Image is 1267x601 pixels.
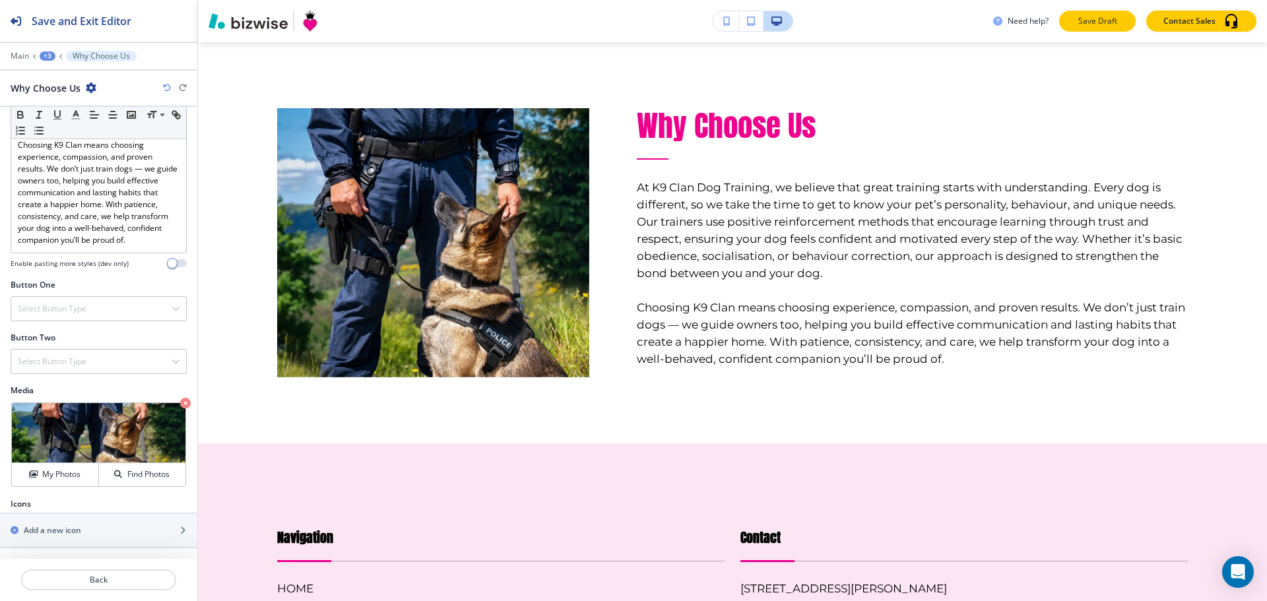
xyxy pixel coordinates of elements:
h4: My Photos [42,468,81,480]
span: Choosing K9 Clan means choosing experience, compassion, and proven results. We don’t just train d... [18,139,179,245]
button: Main [11,51,29,61]
p: Back [22,574,175,586]
button: My Photos [12,463,99,486]
h6: HOME [277,580,725,597]
h2: Why Choose Us [11,81,81,95]
h2: Media [11,385,187,396]
h2: Add a new icon [24,524,81,536]
p: Why Choose Us [73,51,130,61]
p: Save Draft [1076,15,1119,27]
h2: Button One [11,279,55,291]
strong: Navigation [277,527,333,548]
p: Contact Sales [1163,15,1216,27]
button: Save Draft [1059,11,1136,32]
h4: Select Button Type [18,356,86,367]
strong: Contact [740,527,781,548]
span: Why Choose Us [637,103,816,148]
img: Your Logo [300,11,321,32]
a: [STREET_ADDRESS][PERSON_NAME] [740,580,947,597]
img: Bizwise Logo [209,13,288,29]
button: Contact Sales [1146,11,1256,32]
h2: Icons [11,498,31,510]
h4: Select Button Type [18,303,86,315]
h2: Save and Exit Editor [32,13,131,29]
button: Why Choose Us [66,51,137,61]
h4: Enable pasting more styles (dev only) [11,259,129,269]
button: Back [21,569,176,590]
span: Choosing K9 Clan means choosing experience, compassion, and proven results. We don’t just train d... [637,301,1188,365]
div: Open Intercom Messenger [1222,556,1254,588]
h3: Need help? [1008,15,1049,27]
span: At K9 Clan Dog Training, we believe that great training starts with understanding. Every dog is d... [637,181,1185,280]
div: My PhotosFind Photos [11,402,187,488]
img: 80d155365459b4bd3a91e404e5496b5a.webp [277,108,589,377]
button: Find Photos [99,463,185,486]
h4: Find Photos [127,468,170,480]
h2: Button Two [11,332,55,344]
button: +3 [40,51,55,61]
